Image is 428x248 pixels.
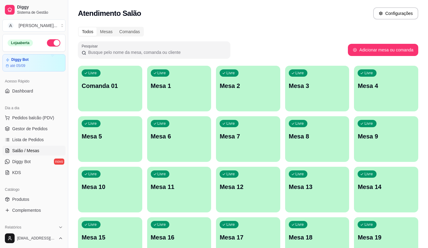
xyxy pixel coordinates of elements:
p: Livre [364,172,373,176]
a: Diggy Botaté 05/09 [2,54,65,72]
button: LivreMesa 12 [216,167,280,212]
article: Diggy Bot [11,58,29,62]
button: LivreMesa 1 [147,66,211,111]
p: Mesa 17 [220,233,277,242]
p: Mesa 9 [358,132,415,141]
p: Mesa 16 [151,233,208,242]
div: Acesso Rápido [2,76,65,86]
p: Livre [364,121,373,126]
p: Mesa 8 [289,132,346,141]
button: Adicionar mesa ou comanda [348,44,418,56]
button: LivreMesa 6 [147,116,211,162]
p: Livre [226,71,235,75]
span: [EMAIL_ADDRESS][DOMAIN_NAME] [17,236,56,241]
p: Mesa 3 [289,82,346,90]
p: Mesa 19 [358,233,415,242]
button: LivreMesa 13 [285,167,349,212]
button: LivreComanda 01 [78,66,142,111]
p: Mesa 10 [82,183,139,191]
h2: Atendimento Salão [78,9,141,18]
a: Gestor de Pedidos [2,124,65,134]
p: Mesa 1 [151,82,208,90]
button: LivreMesa 2 [216,66,280,111]
span: Pedidos balcão (PDV) [12,115,54,121]
button: LivreMesa 14 [354,167,418,212]
span: Relatórios [5,225,21,230]
article: até 05/09 [10,63,25,68]
p: Mesa 4 [358,82,415,90]
p: Mesa 12 [220,183,277,191]
button: LivreMesa 4 [354,66,418,111]
p: Livre [295,172,304,176]
p: Mesa 11 [151,183,208,191]
span: Salão / Mesas [12,148,39,154]
button: LivreMesa 5 [78,116,142,162]
p: Livre [157,121,166,126]
p: Livre [157,172,166,176]
p: Mesa 18 [289,233,346,242]
a: Lista de Pedidos [2,135,65,145]
p: Livre [157,222,166,227]
p: Livre [226,121,235,126]
a: Dashboard [2,86,65,96]
div: Loja aberta [8,40,33,46]
p: Livre [295,121,304,126]
button: Alterar Status [47,39,60,47]
p: Livre [88,71,97,75]
label: Pesquisar [82,44,100,49]
span: Lista de Pedidos [12,137,44,143]
button: Configurações [373,7,418,19]
a: DiggySistema de Gestão [2,2,65,17]
a: KDS [2,168,65,177]
p: Mesa 6 [151,132,208,141]
p: Mesa 14 [358,183,415,191]
button: Select a team [2,19,65,32]
button: LivreMesa 7 [216,116,280,162]
button: LivreMesa 9 [354,116,418,162]
a: Salão / Mesas [2,146,65,155]
button: LivreMesa 10 [78,167,142,212]
p: Mesa 2 [220,82,277,90]
div: Mesas [97,27,116,36]
span: Produtos [12,196,29,202]
span: Diggy Bot [12,159,31,165]
span: Diggy [17,5,63,10]
span: Sistema de Gestão [17,10,63,15]
p: Livre [364,71,373,75]
p: Comanda 01 [82,82,139,90]
p: Livre [88,172,97,176]
div: [PERSON_NAME] ... [19,23,57,29]
p: Livre [226,222,235,227]
div: Catálogo [2,185,65,194]
button: LivreMesa 8 [285,116,349,162]
p: Mesa 15 [82,233,139,242]
p: Livre [295,222,304,227]
p: Mesa 13 [289,183,346,191]
p: Livre [364,222,373,227]
p: Livre [226,172,235,176]
span: KDS [12,169,21,176]
button: Pedidos balcão (PDV) [2,113,65,123]
p: Livre [88,121,97,126]
input: Pesquisar [86,49,227,55]
button: [EMAIL_ADDRESS][DOMAIN_NAME] [2,231,65,246]
p: Livre [157,71,166,75]
p: Mesa 5 [82,132,139,141]
div: Todos [79,27,97,36]
span: A [8,23,14,29]
div: Dia a dia [2,103,65,113]
p: Livre [88,222,97,227]
span: Dashboard [12,88,33,94]
a: Diggy Botnovo [2,157,65,166]
a: Complementos [2,205,65,215]
a: Produtos [2,194,65,204]
span: Complementos [12,207,41,213]
p: Livre [295,71,304,75]
div: Comandas [116,27,143,36]
button: LivreMesa 11 [147,167,211,212]
button: LivreMesa 3 [285,66,349,111]
p: Mesa 7 [220,132,277,141]
span: Gestor de Pedidos [12,126,48,132]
